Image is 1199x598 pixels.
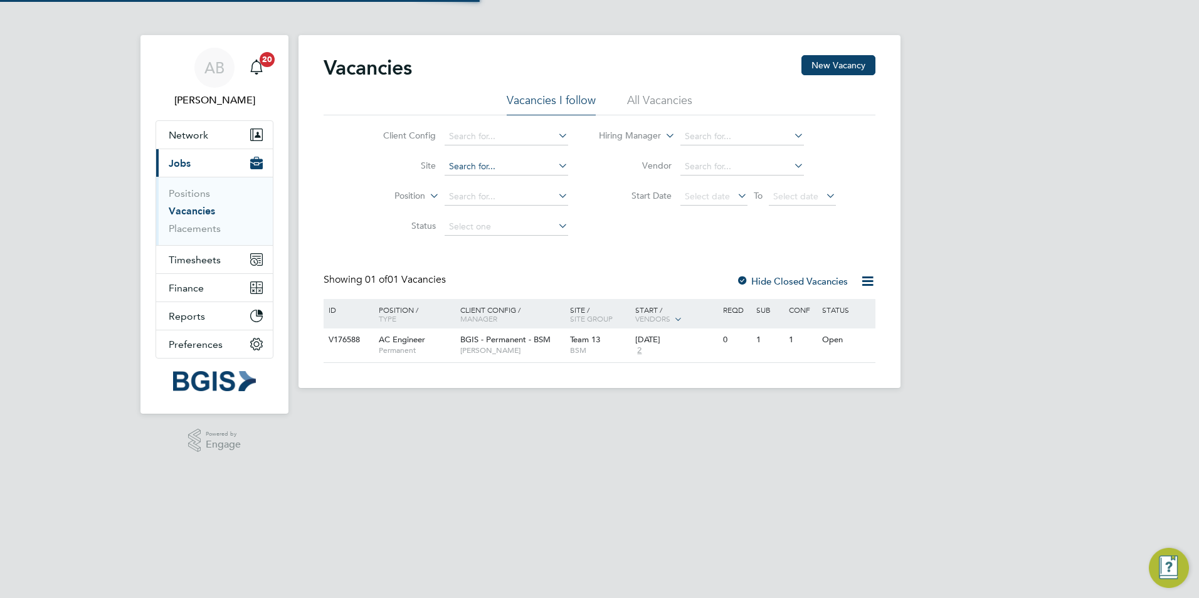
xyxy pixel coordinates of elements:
[599,190,672,201] label: Start Date
[156,246,273,273] button: Timesheets
[206,429,241,439] span: Powered by
[169,254,221,266] span: Timesheets
[753,328,786,352] div: 1
[635,313,670,323] span: Vendors
[369,299,457,329] div: Position /
[753,299,786,320] div: Sub
[507,93,596,115] li: Vacancies I follow
[169,157,191,169] span: Jobs
[570,334,600,345] span: Team 13
[589,130,661,142] label: Hiring Manager
[1149,548,1189,588] button: Engage Resource Center
[364,220,436,231] label: Status
[750,187,766,204] span: To
[169,338,223,350] span: Preferences
[156,93,273,108] span: Adam Bramley
[460,334,551,345] span: BGIS - Permanent - BSM
[365,273,388,286] span: 01 of
[460,313,497,323] span: Manager
[720,299,753,320] div: Reqd
[379,345,454,355] span: Permanent
[635,345,643,356] span: 2
[445,128,568,145] input: Search for...
[324,55,412,80] h2: Vacancies
[819,328,874,352] div: Open
[325,328,369,352] div: V176588
[599,160,672,171] label: Vendor
[169,129,208,141] span: Network
[786,328,818,352] div: 1
[365,273,446,286] span: 01 Vacancies
[156,302,273,330] button: Reports
[570,345,630,355] span: BSM
[720,328,753,352] div: 0
[685,191,730,202] span: Select date
[169,187,210,199] a: Positions
[156,177,273,245] div: Jobs
[156,274,273,302] button: Finance
[627,93,692,115] li: All Vacancies
[632,299,720,330] div: Start /
[156,121,273,149] button: Network
[169,223,221,234] a: Placements
[188,429,241,453] a: Powered byEngage
[457,299,567,329] div: Client Config /
[169,310,205,322] span: Reports
[173,371,256,391] img: bgis-logo-retina.png
[801,55,875,75] button: New Vacancy
[379,334,425,345] span: AC Engineer
[736,275,848,287] label: Hide Closed Vacancies
[324,273,448,286] div: Showing
[169,282,204,294] span: Finance
[364,160,436,171] label: Site
[680,158,804,176] input: Search for...
[140,35,288,414] nav: Main navigation
[325,299,369,320] div: ID
[156,371,273,391] a: Go to home page
[567,299,633,329] div: Site /
[244,48,269,88] a: 20
[204,60,224,76] span: AB
[353,190,425,202] label: Position
[156,48,273,108] a: AB[PERSON_NAME]
[635,335,717,345] div: [DATE]
[460,345,564,355] span: [PERSON_NAME]
[786,299,818,320] div: Conf
[260,52,275,67] span: 20
[364,130,436,141] label: Client Config
[445,188,568,206] input: Search for...
[156,330,273,358] button: Preferences
[680,128,804,145] input: Search for...
[156,149,273,177] button: Jobs
[169,205,215,217] a: Vacancies
[819,299,874,320] div: Status
[206,439,241,450] span: Engage
[445,218,568,236] input: Select one
[773,191,818,202] span: Select date
[379,313,396,323] span: Type
[570,313,613,323] span: Site Group
[445,158,568,176] input: Search for...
